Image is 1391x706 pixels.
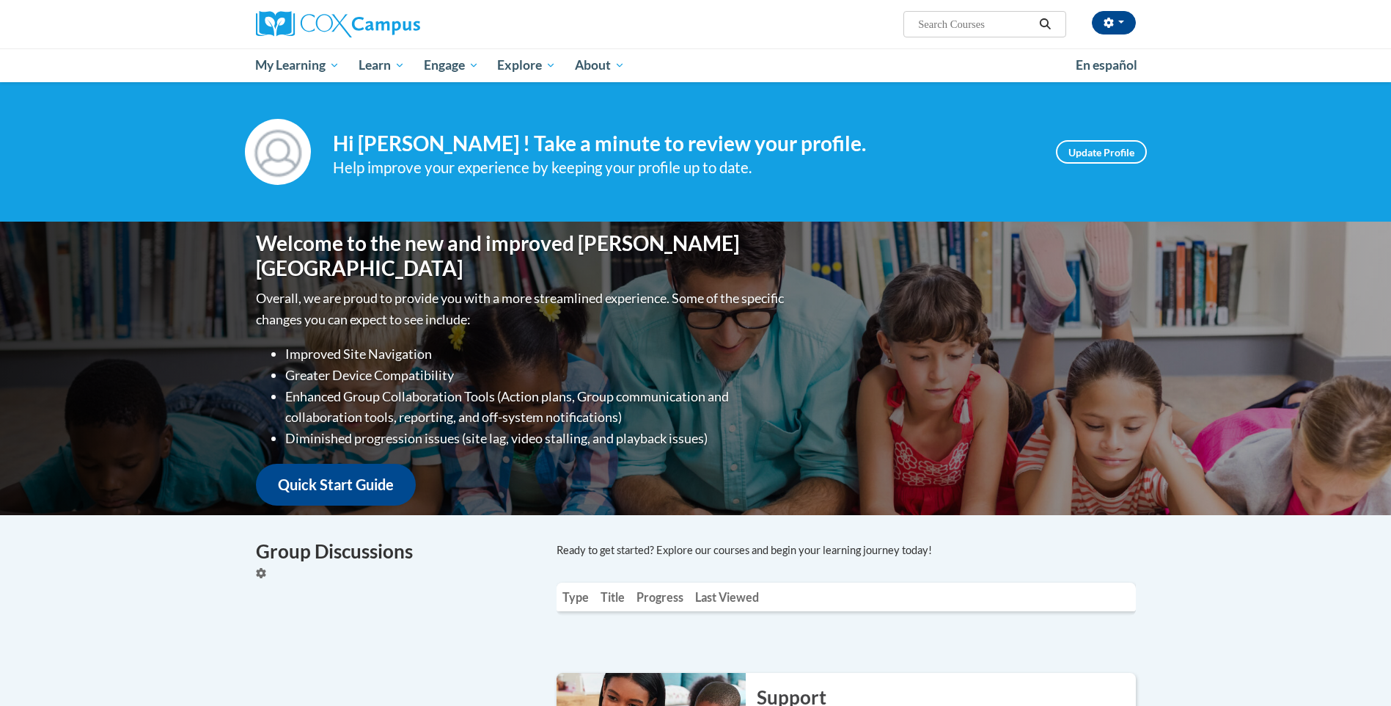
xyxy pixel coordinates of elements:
span: About [575,57,625,74]
img: Cox Campus [256,11,420,37]
a: Update Profile [1056,140,1147,164]
p: Overall, we are proud to provide you with a more streamlined experience. Some of the specific cha... [256,288,788,330]
a: Explore [488,48,565,82]
li: Improved Site Navigation [285,343,788,365]
a: Learn [349,48,414,82]
span: Engage [424,57,479,74]
span: My Learning [255,57,340,74]
a: Engage [414,48,488,82]
th: Last Viewed [689,583,765,611]
input: Search Courses [917,15,1034,33]
div: Main menu [234,48,1158,82]
h1: Welcome to the new and improved [PERSON_NAME][GEOGRAPHIC_DATA] [256,231,788,280]
button: Search [1034,15,1056,33]
a: Cox Campus [256,11,535,37]
li: Greater Device Compatibility [285,365,788,386]
a: Quick Start Guide [256,464,416,506]
th: Progress [631,583,689,611]
th: Title [595,583,631,611]
button: Account Settings [1092,11,1136,34]
a: My Learning [246,48,350,82]
th: Type [557,583,595,611]
a: En español [1066,50,1147,81]
span: En español [1076,57,1137,73]
h4: Group Discussions [256,537,535,566]
span: Learn [359,57,405,74]
li: Diminished progression issues (site lag, video stalling, and playback issues) [285,428,788,449]
li: Enhanced Group Collaboration Tools (Action plans, Group communication and collaboration tools, re... [285,386,788,429]
a: About [565,48,634,82]
div: Help improve your experience by keeping your profile up to date. [333,156,1034,180]
h4: Hi [PERSON_NAME] ! Take a minute to review your profile. [333,131,1034,156]
img: Profile Image [245,119,311,185]
span: Explore [497,57,556,74]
